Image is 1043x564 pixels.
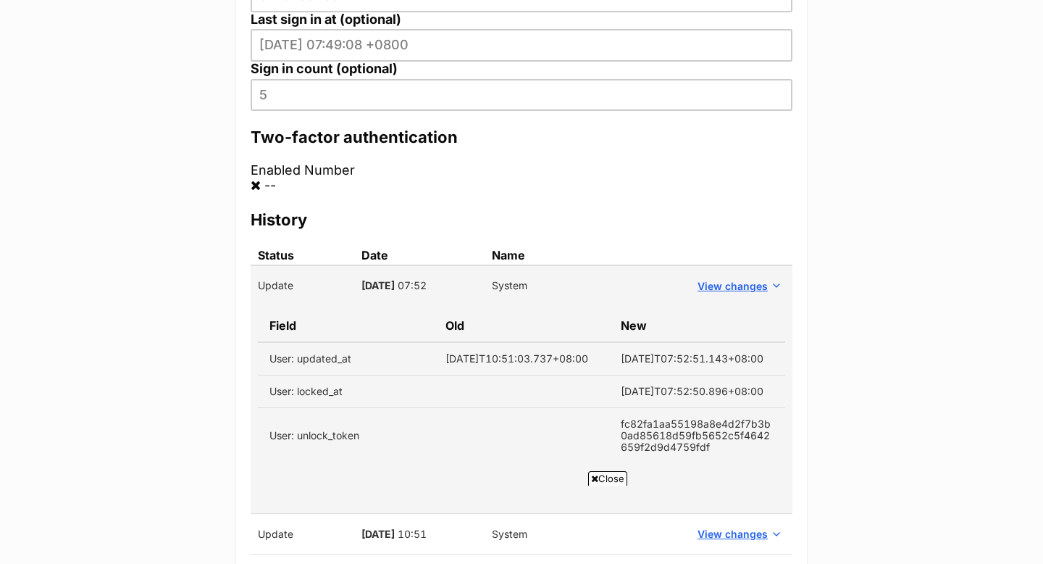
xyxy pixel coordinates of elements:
[698,278,768,294] span: View changes
[354,246,485,265] td: Date
[609,310,785,342] td: New
[609,408,785,464] td: fc82fa1aa55198a8e4d2f7b3b0ad85618d59fb5652c5f4642659f2d9d4759fdf
[251,12,792,28] label: Last sign in at (optional)
[485,246,684,265] td: Name
[609,342,785,376] td: [DATE]T07:52:51.143+08:00
[434,310,610,342] td: Old
[258,492,785,557] iframe: Advertisement
[251,246,354,265] td: Status
[251,514,354,555] td: Update
[258,408,434,464] td: User: unlock_token
[609,375,785,407] td: [DATE]T07:52:50.896+08:00
[398,279,427,291] span: 07:52
[692,275,785,296] button: View changes
[258,342,434,376] td: User: updated_at
[258,375,434,407] td: User: locked_at
[251,265,354,306] td: Update
[485,265,684,306] td: System
[361,279,395,291] span: [DATE]
[251,127,792,147] h3: Two-factor authentication
[264,178,276,193] span: --
[251,162,301,178] span: Enabled
[258,310,434,342] td: Field
[434,342,610,376] td: [DATE]T10:51:03.737+08:00
[304,162,355,178] span: Number
[251,62,792,77] label: Sign in count (optional)
[588,471,627,486] span: Close
[251,210,792,230] h3: History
